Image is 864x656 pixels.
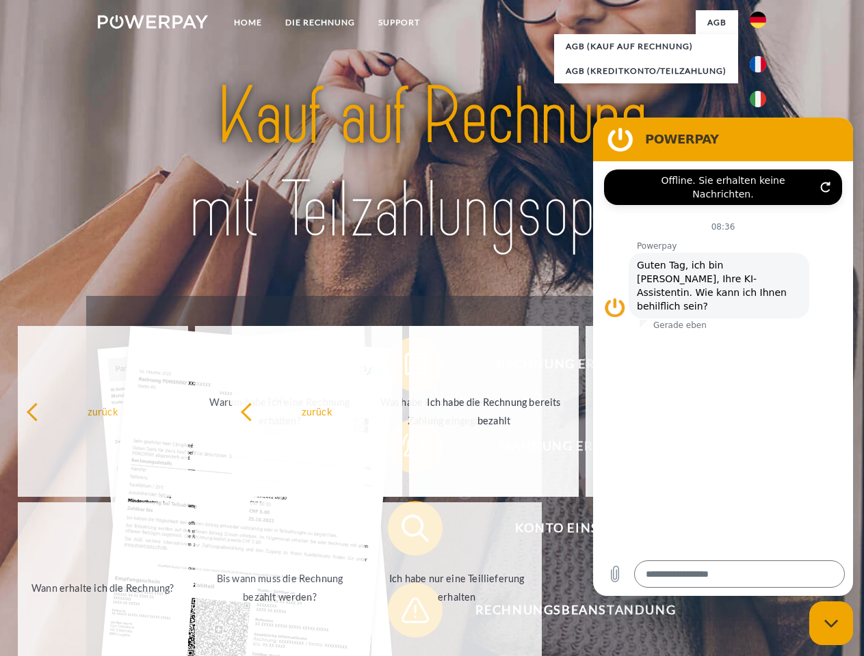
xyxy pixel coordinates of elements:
[274,10,367,35] a: DIE RECHNUNG
[593,118,853,596] iframe: Messaging-Fenster
[131,66,733,262] img: title-powerpay_de.svg
[98,15,208,29] img: logo-powerpay-white.svg
[367,10,432,35] a: SUPPORT
[750,12,766,28] img: de
[26,402,180,420] div: zurück
[408,583,743,638] span: Rechnungsbeanstandung
[696,10,738,35] a: agb
[408,501,743,556] span: Konto einsehen
[750,56,766,72] img: fr
[809,601,853,645] iframe: Schaltfläche zum Öffnen des Messaging-Fensters; Konversation läuft
[554,34,738,59] a: AGB (Kauf auf Rechnung)
[388,583,744,638] button: Rechnungsbeanstandung
[554,59,738,83] a: AGB (Kreditkonto/Teilzahlung)
[222,10,274,35] a: Home
[380,569,534,606] div: Ich habe nur eine Teillieferung erhalten
[26,578,180,597] div: Wann erhalte ich die Rechnung?
[203,393,357,430] div: Warum habe ich eine Rechnung erhalten?
[240,402,394,420] div: zurück
[388,501,744,556] button: Konto einsehen
[417,393,571,430] div: Ich habe die Rechnung bereits bezahlt
[750,91,766,107] img: it
[203,569,357,606] div: Bis wann muss die Rechnung bezahlt werden?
